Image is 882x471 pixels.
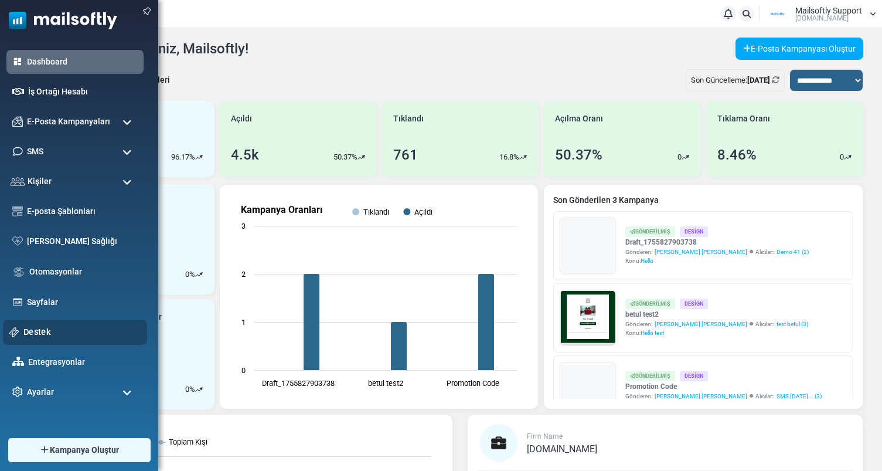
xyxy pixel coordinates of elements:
img: landing_pages.svg [12,297,23,307]
div: Gönderilmiş [625,299,675,309]
span: Kampanya Oluştur [50,444,119,456]
text: 0 [241,366,246,375]
div: Gönderilmiş [625,226,675,236]
div: 4.5k [231,144,259,165]
a: Destek [23,326,141,338]
a: Otomasyonlar [29,266,138,278]
div: Gönderen: Alıcılar:: [625,248,809,256]
p: 0 [185,269,189,280]
div: Design [680,226,708,236]
img: settings-icon.svg [12,387,23,397]
h1: Test {(email)} [53,204,352,222]
text: Kampanya Oranları [241,204,322,215]
a: [DOMAIN_NAME] [527,445,597,454]
div: % [185,384,203,395]
svg: Kampanya Oranları [229,194,529,399]
a: Refresh Stats [772,76,779,84]
span: [PERSON_NAME] [PERSON_NAME] [655,392,747,401]
text: Açıldı [414,208,433,216]
strong: Shop Now and Save Big! [154,239,251,248]
p: 96.17% [171,151,195,163]
img: contacts-icon.svg [11,177,25,185]
a: E-posta Şablonları [27,205,138,218]
p: 16.8% [499,151,519,163]
span: Firm Name [527,432,563,440]
div: Gönderen: Alıcılar:: [625,320,808,328]
div: Design [680,299,708,309]
span: Açılma Oranı [555,113,603,125]
strong: Follow Us [180,277,224,287]
div: Konu: [625,328,808,337]
span: Mailsoftly Support [795,6,862,15]
text: 3 [241,222,246,231]
text: Tıklandı [363,208,389,216]
p: 0 [185,384,189,395]
span: Açıldı [231,113,252,125]
a: Son Gönderilen 3 Kampanya [553,194,853,206]
div: % [185,269,203,280]
b: [DATE] [747,76,770,84]
p: Lorem ipsum dolor sit amet, consectetur adipiscing elit, sed do eiusmod tempor incididunt [62,308,343,319]
a: betul test2 [625,309,808,320]
img: sms-icon.png [12,146,23,157]
p: 0 [840,151,844,163]
a: test betul (3) [777,320,808,328]
div: Konu: [625,256,809,265]
div: Gönderilmiş [625,371,675,381]
span: [DOMAIN_NAME] [795,15,849,22]
span: Hello [641,257,653,264]
a: E-Posta Kampanyası Oluştur [735,38,863,60]
text: 1 [241,318,246,327]
a: User Logo Mailsoftly Support [DOMAIN_NAME] [763,5,876,23]
p: 50.37% [333,151,357,163]
a: Sayfalar [27,296,138,309]
img: email-templates-icon.svg [12,206,23,216]
div: Gönderen: Alıcılar:: [625,392,822,401]
a: [PERSON_NAME] Sağlığı [27,235,138,248]
span: Kişiler [28,175,52,188]
text: Promotion Code [447,379,499,388]
span: Tıklandı [393,113,424,125]
img: workflow.svg [12,265,25,279]
span: SMS [27,145,43,158]
text: Toplam Kişi [169,438,207,446]
div: 50.37% [555,144,602,165]
a: Entegrasyonlar [28,356,138,368]
span: E-Posta Kampanyaları [27,116,110,128]
span: [DOMAIN_NAME] [527,443,597,455]
text: 2 [241,270,246,279]
img: dashboard-icon-active.svg [12,56,23,67]
div: Design [680,371,708,381]
a: Draft_1755827903738 [625,237,809,248]
span: Hello test [641,330,664,336]
a: İş Ortağı Hesabı [28,86,138,98]
span: Ayarlar [27,386,54,398]
img: support-icon.svg [9,327,19,337]
img: campaigns-icon.png [12,116,23,127]
a: SMS [DATE]... (3) [777,392,822,401]
span: Tıklama Oranı [717,113,770,125]
text: Draft_1755827903738 [261,379,334,388]
text: betul test2 [368,379,403,388]
a: Promotion Code [625,381,822,392]
p: 0 [677,151,682,163]
img: User Logo [763,5,792,23]
div: 761 [393,144,418,165]
div: Son Güncelleme: [686,69,785,92]
a: Dashboard [27,56,138,68]
div: 8.46% [717,144,757,165]
a: Demo 41 (2) [777,248,809,256]
img: domain-health-icon.svg [12,236,23,246]
a: Shop Now and Save Big! [142,233,263,255]
span: [PERSON_NAME] [PERSON_NAME] [655,320,747,328]
span: [PERSON_NAME] [PERSON_NAME] [655,248,747,256]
